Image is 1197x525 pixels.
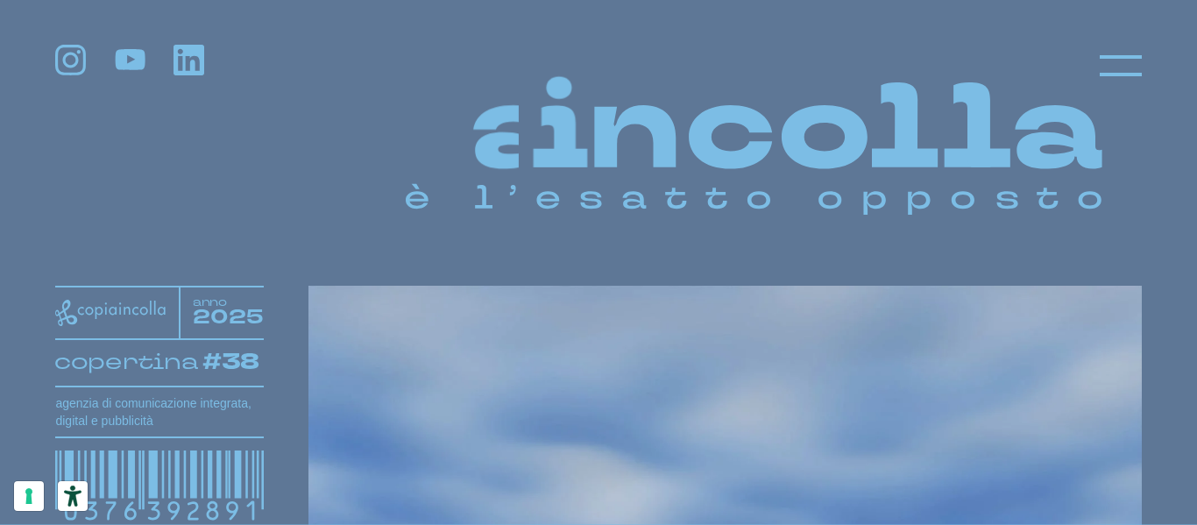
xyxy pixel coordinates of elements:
[193,304,266,331] tspan: 2025
[193,294,228,309] tspan: anno
[14,481,44,511] button: Le tue preferenze relative al consenso per le tecnologie di tracciamento
[58,481,88,511] button: Strumenti di accessibilità
[204,347,262,378] tspan: #38
[55,394,264,429] h1: agenzia di comunicazione integrata, digital e pubblicità
[54,347,201,376] tspan: copertina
